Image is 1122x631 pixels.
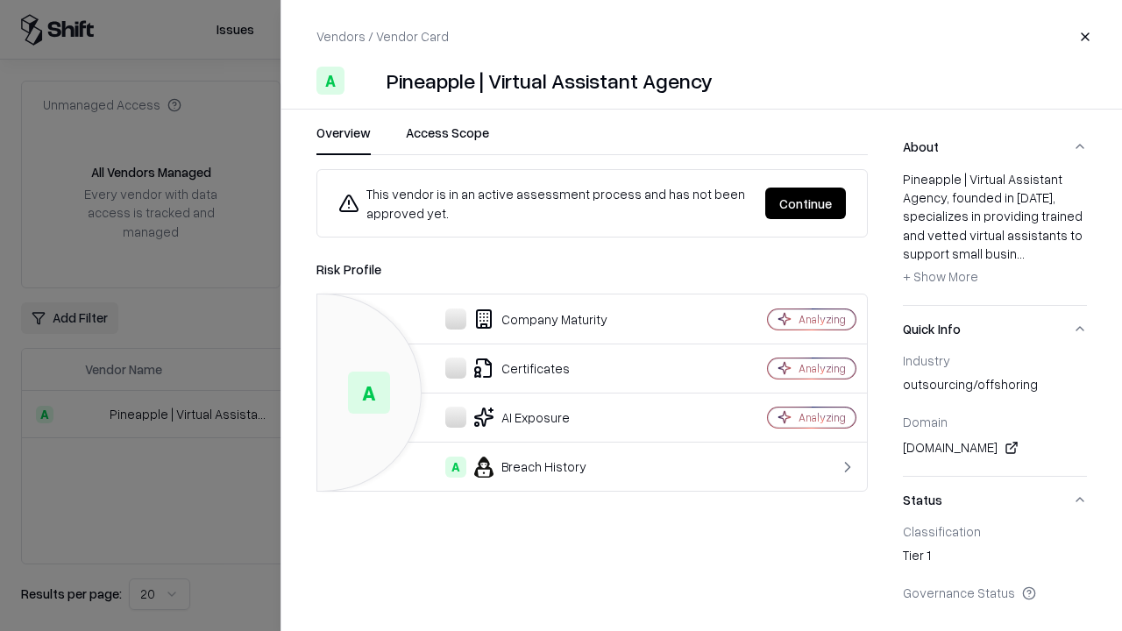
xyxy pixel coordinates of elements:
button: Status [903,477,1087,523]
button: Quick Info [903,306,1087,352]
button: About [903,124,1087,170]
button: Overview [316,124,371,155]
p: Vendors / Vendor Card [316,27,449,46]
div: About [903,170,1087,305]
div: outsourcing/offshoring [903,375,1087,400]
span: ... [1017,245,1025,261]
div: This vendor is in an active assessment process and has not been approved yet. [338,184,751,223]
div: Classification [903,523,1087,539]
div: Tier 1 [903,546,1087,571]
div: Analyzing [799,361,846,376]
div: A [316,67,344,95]
div: A [445,457,466,478]
div: Industry [903,352,1087,368]
div: Quick Info [903,352,1087,476]
div: A [348,372,390,414]
button: Continue [765,188,846,219]
div: Pineapple | Virtual Assistant Agency [387,67,713,95]
img: Pineapple | Virtual Assistant Agency [352,67,380,95]
div: Analyzing [799,410,846,425]
div: Pineapple | Virtual Assistant Agency, founded in [DATE], specializes in providing trained and vet... [903,170,1087,291]
div: Breach History [331,457,707,478]
div: Risk Profile [316,259,868,280]
div: Domain [903,414,1087,429]
button: Access Scope [406,124,489,155]
div: Governance Status [903,585,1087,600]
div: Analyzing [799,312,846,327]
button: + Show More [903,263,978,291]
div: AI Exposure [331,407,707,428]
div: Certificates [331,358,707,379]
div: [DOMAIN_NAME] [903,437,1087,458]
span: + Show More [903,268,978,284]
div: Company Maturity [331,308,707,330]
